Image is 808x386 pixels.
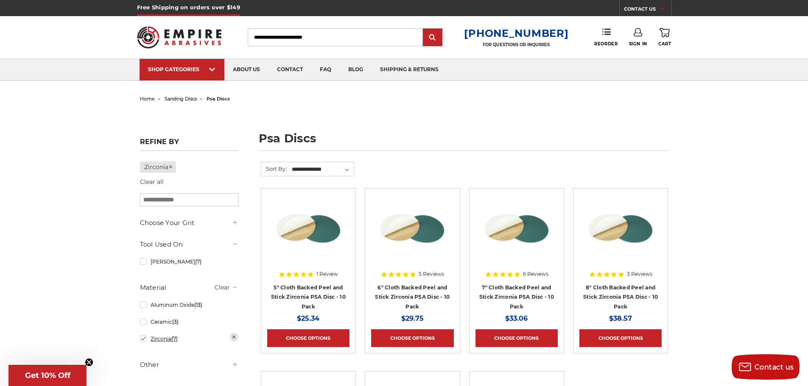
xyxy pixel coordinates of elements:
span: $38.57 [609,314,632,322]
img: Zirc Peel and Stick cloth backed PSA discs [378,194,446,262]
p: FOR QUESTIONS OR INQUIRIES [464,42,568,47]
h5: Other [140,360,238,370]
a: Aluminum Oxide [140,297,238,312]
h5: Refine by [140,138,238,151]
a: Clear [215,283,230,291]
span: Sign In [629,41,647,47]
a: about us [224,59,268,81]
a: Zirc Peel and Stick cloth backed PSA discs [267,194,349,277]
a: faq [311,59,340,81]
a: Cart [658,28,671,47]
a: blog [340,59,372,81]
input: Submit [424,29,441,46]
a: Clear all [140,178,164,186]
div: SHOP CATEGORIES [148,66,216,72]
a: Ceramic [140,314,238,329]
label: Sort By: [261,162,287,175]
button: Close teaser [85,358,93,367]
button: Contact us [732,354,800,380]
a: Choose Options [579,329,662,347]
a: Zirc Peel and Stick cloth backed PSA discs [475,194,558,277]
img: Zirc Peel and Stick cloth backed PSA discs [587,194,654,262]
h5: Material [140,283,238,293]
a: Reorder [594,28,618,46]
a: Zirc Peel and Stick cloth backed PSA discs [371,194,453,277]
a: 8" Cloth Backed Peel and Stick Zirconia PSA Disc - 10 Pack [583,284,658,310]
h5: Tool Used On [140,239,238,250]
span: $25.34 [297,314,319,322]
span: (13) [194,302,202,308]
a: [PHONE_NUMBER] [464,27,568,39]
a: [PERSON_NAME] [140,254,238,269]
span: (7) [195,258,201,265]
span: Cart [658,41,671,47]
span: psa discs [207,96,230,102]
a: shipping & returns [372,59,447,81]
a: Zirconia [140,161,176,173]
a: 6" Cloth Backed Peel and Stick Zirconia PSA Disc - 10 Pack [375,284,450,310]
a: sanding discs [165,96,197,102]
span: Contact us [755,363,794,371]
h1: psa discs [259,133,668,151]
span: (7) [171,336,178,342]
select: Sort By: [291,163,354,176]
a: 5" Cloth Backed Peel and Stick Zirconia PSA Disc - 10 Pack [271,284,346,310]
a: Choose Options [267,329,349,347]
a: Choose Options [371,329,453,347]
a: Choose Options [475,329,558,347]
span: $29.75 [401,314,424,322]
a: contact [268,59,311,81]
span: $33.06 [505,314,528,322]
a: Zirc Peel and Stick cloth backed PSA discs [579,194,662,277]
img: Zirc Peel and Stick cloth backed PSA discs [274,194,342,262]
span: Get 10% Off [25,371,70,380]
span: (3) [172,319,179,325]
div: Get 10% OffClose teaser [8,365,87,386]
img: Zirc Peel and Stick cloth backed PSA discs [483,194,551,262]
a: Zirconia [140,331,238,346]
a: home [140,96,155,102]
h5: Choose Your Grit [140,218,238,228]
span: Reorder [594,41,618,47]
a: CONTACT US [624,4,671,16]
a: 7" Cloth Backed Peel and Stick Zirconia PSA Disc - 10 Pack [479,284,554,310]
img: Empire Abrasives [137,21,222,54]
